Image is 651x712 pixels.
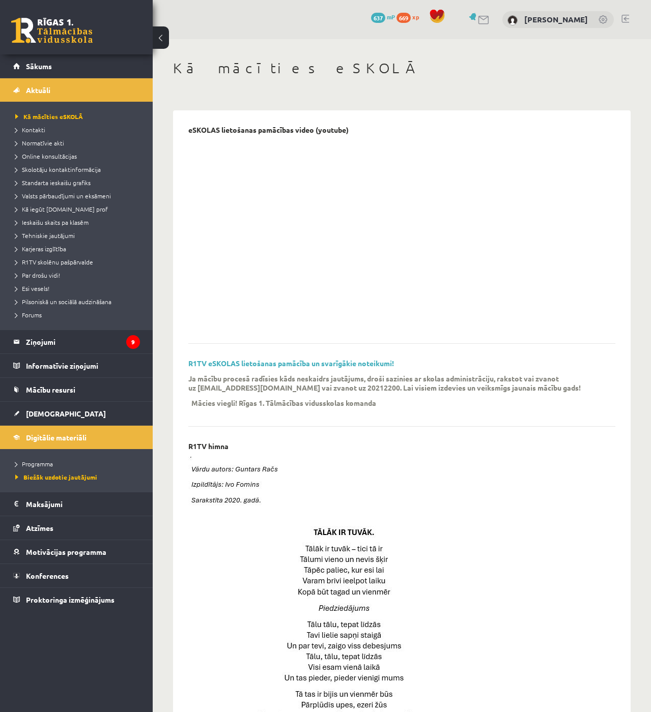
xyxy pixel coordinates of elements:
[126,335,140,349] i: 9
[13,516,140,540] a: Atzīmes
[15,284,49,292] span: Esi vesels!
[26,595,115,604] span: Proktoringa izmēģinājums
[397,13,411,23] span: 669
[15,244,143,253] a: Karjeras izglītība
[15,218,89,226] span: Ieskaišu skaits pa klasēm
[371,13,395,21] a: 637 mP
[13,330,140,353] a: Ziņojumi9
[13,78,140,102] a: Aktuāli
[524,14,588,24] a: [PERSON_NAME]
[15,218,143,227] a: Ieskaišu skaits pa klasēm
[13,588,140,611] a: Proktoringa izmēģinājums
[15,297,143,306] a: Pilsoniskā un sociālā audzināšana
[15,126,45,134] span: Kontakti
[15,112,143,121] a: Kā mācīties eSKOLĀ
[239,398,376,407] p: Rīgas 1. Tālmācības vidusskolas komanda
[188,442,229,451] p: R1TV himna
[13,378,140,401] a: Mācību resursi
[15,459,143,468] a: Programma
[15,192,111,200] span: Valsts pārbaudījumi un eksāmeni
[15,257,143,266] a: R1TV skolēnu pašpārvalde
[13,54,140,78] a: Sākums
[15,191,143,200] a: Valsts pārbaudījumi un eksāmeni
[26,492,140,516] legend: Maksājumi
[15,165,101,173] span: Skolotāju kontaktinformācija
[13,426,140,449] a: Digitālie materiāli
[13,492,140,516] a: Maksājumi
[26,547,106,556] span: Motivācijas programma
[191,398,237,407] p: Mācies viegli!
[15,460,53,468] span: Programma
[412,13,419,21] span: xp
[15,179,91,187] span: Standarta ieskaišu grafiks
[15,205,108,213] span: Kā iegūt [DOMAIN_NAME] prof
[15,473,97,481] span: Biežāk uzdotie jautājumi
[15,271,60,279] span: Par drošu vidi!
[26,571,69,580] span: Konferences
[15,231,143,240] a: Tehniskie jautājumi
[15,152,143,161] a: Online konsultācijas
[15,112,83,121] span: Kā mācīties eSKOLĀ
[15,271,143,280] a: Par drošu vidi!
[15,152,77,160] span: Online konsultācijas
[26,433,87,442] span: Digitālie materiāli
[15,311,42,319] span: Forums
[15,125,143,134] a: Kontakti
[26,354,140,377] legend: Informatīvie ziņojumi
[13,402,140,425] a: [DEMOGRAPHIC_DATA]
[371,13,385,23] span: 637
[15,298,111,306] span: Pilsoniskā un sociālā audzināšana
[15,245,66,253] span: Karjeras izglītība
[188,359,394,368] a: R1TV eSKOLAS lietošanas pamācība un svarīgākie noteikumi!
[26,385,75,394] span: Mācību resursi
[15,178,143,187] a: Standarta ieskaišu grafiks
[15,284,143,293] a: Esi vesels!
[15,258,93,266] span: R1TV skolēnu pašpārvalde
[15,138,143,147] a: Normatīvie akti
[26,330,140,353] legend: Ziņojumi
[188,126,349,134] p: eSKOLAS lietošanas pamācības video (youtube)
[15,472,143,482] a: Biežāk uzdotie jautājumi
[15,139,64,147] span: Normatīvie akti
[188,374,600,392] p: Ja mācību procesā radīsies kāds neskaidrs jautājums, droši sazinies ar skolas administrāciju, rak...
[13,354,140,377] a: Informatīvie ziņojumi
[173,60,631,77] h1: Kā mācīties eSKOLĀ
[15,204,143,214] a: Kā iegūt [DOMAIN_NAME] prof
[507,15,518,25] img: Aleksandrs Krutjko
[387,13,395,21] span: mP
[13,540,140,563] a: Motivācijas programma
[26,62,52,71] span: Sākums
[26,523,53,532] span: Atzīmes
[15,165,143,174] a: Skolotāju kontaktinformācija
[26,85,50,95] span: Aktuāli
[13,564,140,587] a: Konferences
[11,18,93,43] a: Rīgas 1. Tālmācības vidusskola
[15,231,75,240] span: Tehniskie jautājumi
[15,310,143,319] a: Forums
[397,13,424,21] a: 669 xp
[26,409,106,418] span: [DEMOGRAPHIC_DATA]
